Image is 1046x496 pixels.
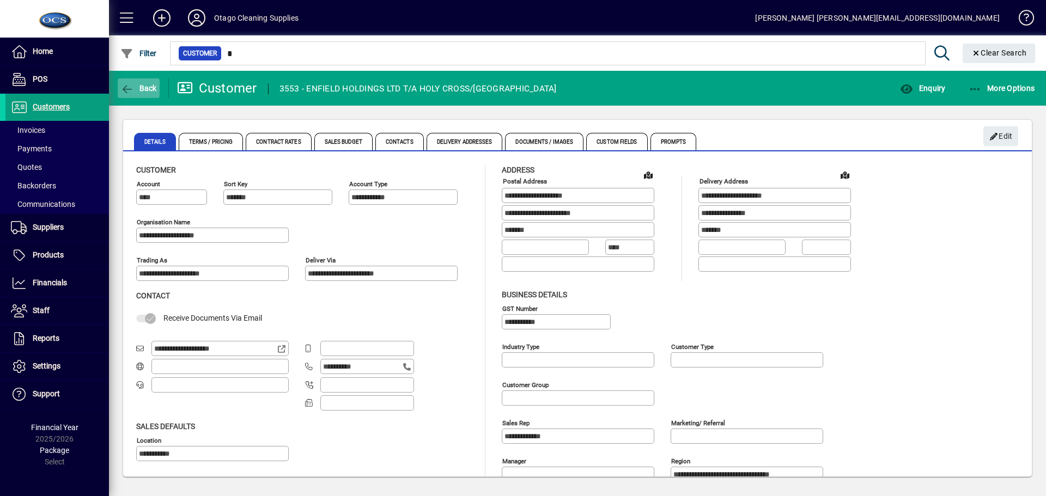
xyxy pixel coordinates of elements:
button: Profile [179,8,214,28]
span: Enquiry [900,84,945,93]
span: Terms / Pricing [179,133,244,150]
span: Customer [136,166,176,174]
button: Back [118,78,160,98]
a: Reports [5,325,109,352]
span: Delivery Addresses [427,133,503,150]
span: POS [33,75,47,83]
span: Customer [183,48,217,59]
mat-label: Trading as [137,256,167,264]
a: Home [5,38,109,65]
button: Edit [983,126,1018,146]
span: Support [33,389,60,398]
span: Address [502,166,534,174]
button: Add [144,8,179,28]
mat-label: Location [137,436,161,444]
a: Payments [5,139,109,158]
span: Reports [33,334,59,342]
span: Customers [33,102,70,111]
span: Sales defaults [136,422,195,431]
span: More Options [969,84,1035,93]
span: Contact [136,291,170,300]
mat-label: Marketing/ Referral [671,419,725,426]
span: Sales Budget [314,133,373,150]
mat-label: Sort key [224,180,247,188]
mat-label: Customer type [671,342,714,350]
button: More Options [966,78,1038,98]
span: Package [40,446,69,455]
span: Contacts [375,133,424,150]
a: Quotes [5,158,109,176]
a: Suppliers [5,214,109,241]
app-page-header-button: Back [109,78,169,98]
span: Products [33,250,64,259]
span: Payments [11,144,52,153]
div: Otago Cleaning Supplies [214,9,299,27]
span: Communications [11,200,75,209]
a: View on map [640,166,657,183]
div: 3553 - ENFIELD HOLDINGS LTD T/A HOLY CROSS/[GEOGRAPHIC_DATA] [279,80,557,97]
div: [PERSON_NAME] [PERSON_NAME][EMAIL_ADDRESS][DOMAIN_NAME] [755,9,1000,27]
span: Contract Rates [246,133,311,150]
span: Prompts [650,133,697,150]
a: Knowledge Base [1011,2,1032,38]
span: Back [120,84,157,93]
div: Customer [177,79,257,97]
span: Financial Year [31,423,78,432]
span: Invoices [11,126,45,134]
a: View on map [836,166,854,183]
span: Backorders [11,181,56,190]
span: Financials [33,278,67,287]
mat-label: Account Type [349,180,387,188]
a: Settings [5,353,109,380]
mat-label: Organisation name [137,218,190,226]
span: Documents / Images [505,133,583,150]
mat-label: GST Number [502,304,538,312]
button: Filter [118,44,160,63]
span: Business details [502,290,567,299]
a: POS [5,66,109,93]
mat-label: Industry type [502,342,539,350]
mat-label: Manager [502,457,526,464]
button: Enquiry [897,78,948,98]
a: Backorders [5,176,109,195]
a: Support [5,381,109,408]
mat-label: Region [671,457,690,464]
span: Suppliers [33,223,64,231]
span: Settings [33,362,60,370]
span: Details [134,133,176,150]
a: Products [5,242,109,269]
a: Financials [5,270,109,297]
button: Clear [963,44,1036,63]
span: Receive Documents Via Email [163,314,262,322]
span: Edit [989,127,1013,145]
a: Invoices [5,121,109,139]
span: Clear Search [971,48,1027,57]
span: Filter [120,49,157,58]
span: Quotes [11,163,42,172]
a: Communications [5,195,109,213]
span: Home [33,47,53,56]
a: Staff [5,297,109,324]
mat-label: Customer group [502,381,549,388]
mat-label: Account [137,180,160,188]
mat-label: Deliver via [306,256,336,264]
mat-label: Sales rep [502,419,530,426]
span: Staff [33,306,50,315]
span: Custom Fields [586,133,647,150]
